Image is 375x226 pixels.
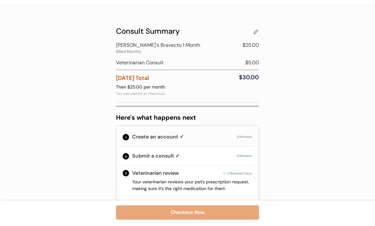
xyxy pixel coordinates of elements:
[116,59,180,67] div: Veterinarian Consult
[228,134,252,139] div: 3 Minutes
[116,113,259,122] div: Here's what happens next
[116,84,180,90] div: Then $25.00 per month
[227,73,259,82] div: $30.00
[227,41,259,49] div: $25.00
[132,133,228,141] div: Create an account ✓
[116,50,148,53] div: Billed Monthly
[116,41,224,49] div: [PERSON_NAME]'s Bravecto 1 Month
[116,25,253,37] div: Consult Summary
[228,153,252,158] div: 3 Minutes
[227,59,259,67] div: $5.00
[132,179,252,192] div: Your veterinarian reviews your pet's prescription request, making sure it's the right medication ...
[116,73,227,83] div: [DATE] Total
[116,91,180,96] div: Tax calculated at checkout
[132,152,228,160] div: Submit a consult ✓
[132,169,223,177] div: Veterinarian review
[116,205,259,220] button: Checkout Now
[223,171,252,176] div: 1 - 2 Business Days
